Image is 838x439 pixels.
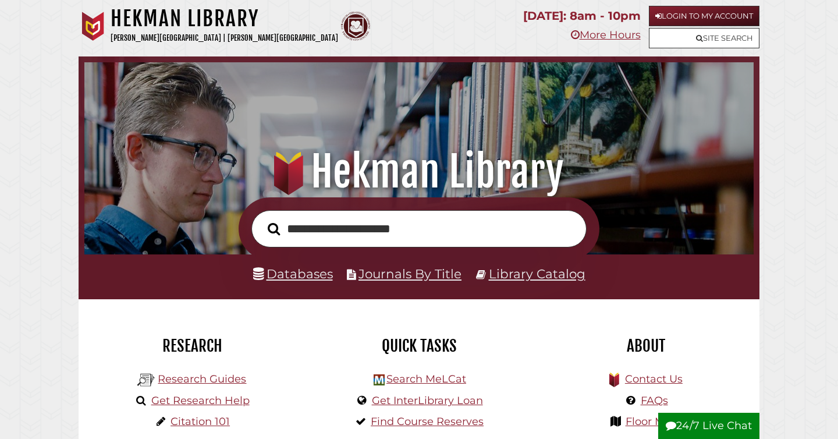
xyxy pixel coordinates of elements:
[649,6,759,26] a: Login to My Account
[262,220,286,239] button: Search
[314,336,524,356] h2: Quick Tasks
[641,394,668,407] a: FAQs
[372,394,483,407] a: Get InterLibrary Loan
[541,336,751,356] h2: About
[111,6,338,31] h1: Hekman Library
[79,12,108,41] img: Calvin University
[626,415,683,428] a: Floor Maps
[268,222,280,235] i: Search
[171,415,230,428] a: Citation 101
[253,266,333,281] a: Databases
[341,12,370,41] img: Calvin Theological Seminary
[649,28,759,48] a: Site Search
[571,29,641,41] a: More Hours
[625,373,683,385] a: Contact Us
[358,266,461,281] a: Journals By Title
[371,415,484,428] a: Find Course Reserves
[87,336,297,356] h2: Research
[111,31,338,45] p: [PERSON_NAME][GEOGRAPHIC_DATA] | [PERSON_NAME][GEOGRAPHIC_DATA]
[523,6,641,26] p: [DATE]: 8am - 10pm
[386,373,466,385] a: Search MeLCat
[158,373,246,385] a: Research Guides
[489,266,585,281] a: Library Catalog
[97,146,741,197] h1: Hekman Library
[137,371,155,389] img: Hekman Library Logo
[374,374,385,385] img: Hekman Library Logo
[151,394,250,407] a: Get Research Help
